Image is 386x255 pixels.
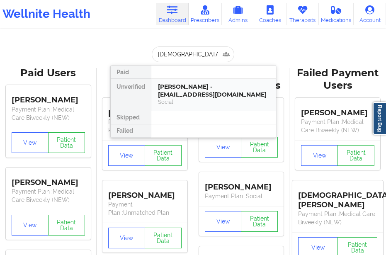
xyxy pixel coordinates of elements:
button: Patient Data [145,145,182,166]
a: Coaches [254,3,286,25]
p: Payment Plan : Medical Care Biweekly (NEW) [301,118,374,134]
div: [DEMOGRAPHIC_DATA][PERSON_NAME] [298,185,377,210]
div: Skipped [111,111,151,124]
p: Payment Plan : Medical Care Biweekly (NEW) [12,105,85,122]
a: Report Bug [373,102,386,135]
p: Payment Plan : Unmatched Plan [108,200,182,217]
button: Patient Data [241,211,278,232]
div: [PERSON_NAME] - [EMAIL_ADDRESS][DOMAIN_NAME] [158,83,269,98]
div: Social [158,98,269,105]
button: Patient Data [48,132,85,153]
button: Patient Data [48,215,85,236]
p: Payment Plan : Medical Care Biweekly (NEW) [12,187,85,204]
a: Medications [319,3,354,25]
div: [PERSON_NAME] [108,102,182,118]
button: View [12,132,49,153]
a: Therapists [286,3,319,25]
p: Payment Plan : Unmatched Plan [108,118,182,134]
div: [PERSON_NAME] [12,90,85,105]
div: Unverified Users [102,67,187,92]
button: View [205,211,242,232]
button: Patient Data [241,137,278,158]
div: Unverified [111,79,151,111]
button: Patient Data [145,228,182,248]
div: [PERSON_NAME] [12,172,85,187]
a: Prescribers [189,3,222,25]
a: Admins [222,3,254,25]
div: [PERSON_NAME] [108,185,182,200]
p: Payment Plan : Social [205,192,278,200]
a: Dashboard [156,3,189,25]
a: Account [354,3,386,25]
button: View [108,145,145,166]
button: View [12,215,49,236]
div: Failed Payment Users [295,67,380,92]
div: Failed [111,124,151,138]
button: View [301,145,338,166]
div: Paid [111,66,151,79]
button: View [108,228,145,248]
button: View [205,137,242,158]
div: Paid Users [6,67,91,80]
div: [PERSON_NAME] [301,102,374,118]
button: Patient Data [337,145,374,166]
p: Payment Plan : Medical Care Biweekly (NEW) [298,210,377,226]
div: [PERSON_NAME] [205,176,278,192]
